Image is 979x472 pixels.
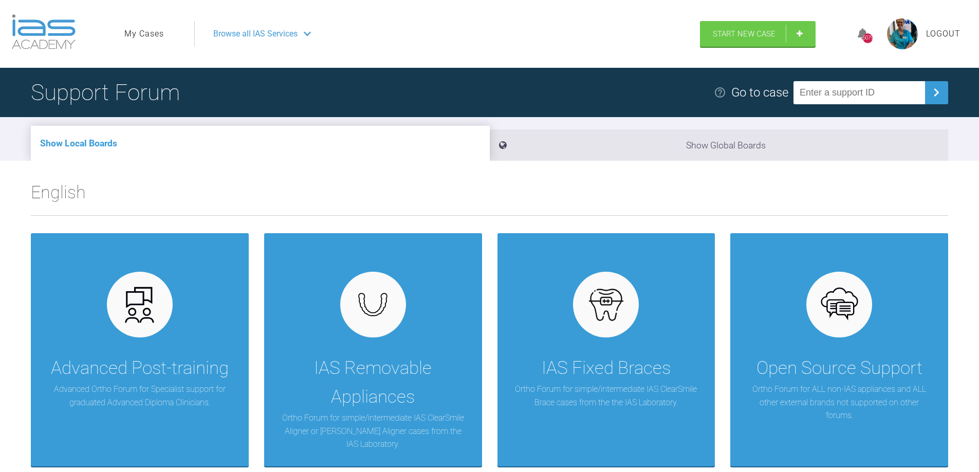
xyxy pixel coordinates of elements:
div: Go to case [731,83,788,102]
p: Ortho Forum for simple/intermediate IAS ClearSmile Brace cases from the the IAS Laboratory. [513,383,700,409]
a: Logout [926,27,960,41]
a: IAS Fixed BracesOrtho Forum for simple/intermediate IAS ClearSmile Brace cases from the the IAS L... [497,233,715,466]
a: IAS Removable AppliancesOrtho Forum for simple/intermediate IAS ClearSmile Aligner or [PERSON_NAM... [264,233,482,466]
li: Show Local Boards [31,126,490,161]
p: Ortho Forum for ALL non-IAS appliances and ALL other external brands not supported on other forums. [746,383,933,422]
div: 5079 [863,33,873,43]
div: IAS Removable Appliances [280,354,467,411]
div: Advanced Post-training [51,354,229,383]
a: My Cases [124,27,164,41]
p: Ortho Forum for simple/intermediate IAS ClearSmile Aligner or [PERSON_NAME] Aligner cases from th... [280,411,467,451]
div: IAS Fixed Braces [542,354,671,383]
img: advanced.73cea251.svg [120,285,159,325]
h2: English [31,178,948,215]
h1: Support Forum [31,74,180,110]
input: Enter a support ID [793,81,925,104]
img: opensource.6e495855.svg [820,285,859,325]
img: fixed.9f4e6236.svg [586,285,626,325]
div: Open Source Support [756,354,922,383]
a: Start New Case [700,21,816,47]
img: profile.png [887,18,918,49]
img: help.e70b9f3d.svg [714,86,726,99]
span: Start New Case [713,29,775,39]
span: Browse all IAS Services [213,27,298,41]
img: removables.927eaa4e.svg [353,290,393,319]
img: chevronRight.28bd32b0.svg [928,84,945,101]
li: Show Global Boards [490,129,949,161]
a: Advanced Post-trainingAdvanced Ortho Forum for Specialist support for graduated Advanced Diploma ... [31,233,249,466]
img: logo-light.3e3ef733.png [12,14,76,49]
a: Open Source SupportOrtho Forum for ALL non-IAS appliances and ALL other external brands not suppo... [730,233,948,466]
p: Advanced Ortho Forum for Specialist support for graduated Advanced Diploma Clinicians. [46,383,233,409]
